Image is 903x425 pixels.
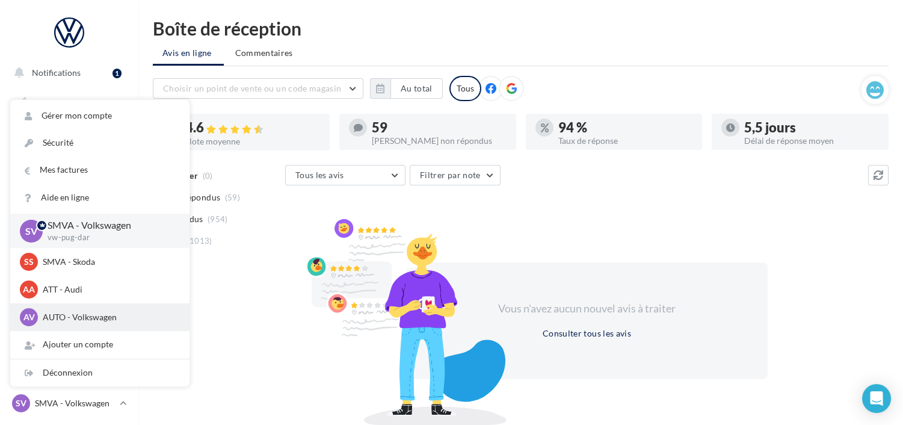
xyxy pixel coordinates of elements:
[112,69,122,78] div: 1
[10,157,190,184] a: Mes factures
[7,151,131,176] a: Visibilité en ligne
[558,121,693,134] div: 94 %
[153,19,889,37] div: Boîte de réception
[7,120,131,146] a: Boîte de réception
[43,256,175,268] p: SMVA - Skoda
[7,90,131,116] a: Opérations
[48,232,170,243] p: vw-pug-dar
[163,83,341,93] span: Choisir un point de vente ou un code magasin
[7,300,131,336] a: ASSETS PERSONNALISABLES
[295,170,344,180] span: Tous les avis
[164,191,220,203] span: Non répondus
[862,384,891,413] div: Open Intercom Messenger
[744,121,879,134] div: 5,5 jours
[10,102,190,129] a: Gérer mon compte
[390,78,443,99] button: Au total
[10,331,190,358] div: Ajouter un compte
[185,121,320,135] div: 4.6
[7,271,131,296] a: Calendrier
[7,60,126,85] button: Notifications 1
[43,284,175,296] p: ATT - Audi
[558,137,693,145] div: Taux de réponse
[410,165,501,185] button: Filtrer par note
[449,76,481,101] div: Tous
[370,78,443,99] button: Au total
[43,311,175,323] p: AUTO - Volkswagen
[16,397,26,409] span: SV
[187,236,212,246] span: (1013)
[24,256,34,268] span: SS
[744,137,879,145] div: Délai de réponse moyen
[10,392,129,415] a: SV SMVA - Volkswagen
[225,193,240,202] span: (59)
[185,137,320,146] div: Note moyenne
[153,78,363,99] button: Choisir un point de vente ou un code magasin
[25,224,37,238] span: SV
[10,184,190,211] a: Aide en ligne
[7,181,131,206] a: Campagnes
[10,129,190,157] a: Sécurité
[235,47,293,59] span: Commentaires
[23,284,35,296] span: AA
[372,121,507,134] div: 59
[23,311,35,323] span: AV
[48,219,170,232] p: SMVA - Volkswagen
[285,165,405,185] button: Tous les avis
[372,137,507,145] div: [PERSON_NAME] non répondus
[10,359,190,386] div: Déconnexion
[538,326,636,341] button: Consulter tous les avis
[31,98,73,108] span: Opérations
[208,214,228,224] span: (954)
[484,301,691,317] div: Vous n'avez aucun nouvel avis à traiter
[7,211,131,236] a: Contacts
[35,397,115,409] p: SMVA - Volkswagen
[7,241,131,266] a: Médiathèque
[32,67,81,78] span: Notifications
